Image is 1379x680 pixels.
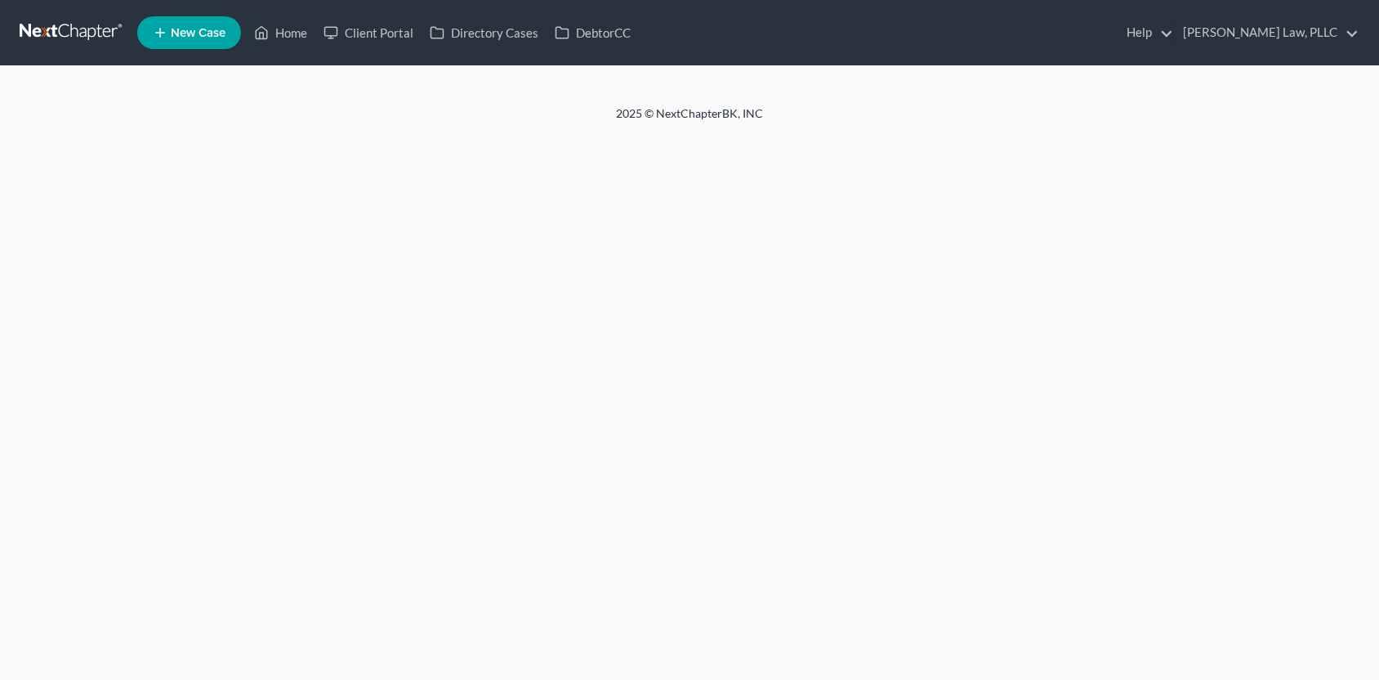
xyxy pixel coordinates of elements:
div: 2025 © NextChapterBK, INC [224,105,1155,135]
new-legal-case-button: New Case [137,16,241,49]
a: Home [246,18,315,47]
a: Help [1118,18,1173,47]
a: DebtorCC [547,18,639,47]
a: Directory Cases [422,18,547,47]
a: [PERSON_NAME] Law, PLLC [1175,18,1359,47]
a: Client Portal [315,18,422,47]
